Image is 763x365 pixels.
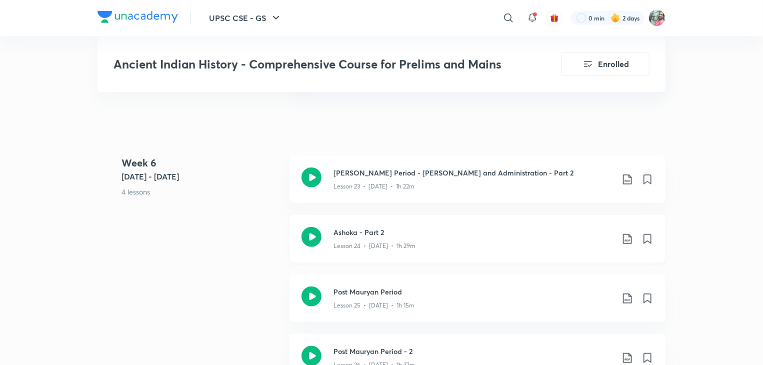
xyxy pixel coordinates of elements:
[113,57,505,71] h3: Ancient Indian History - Comprehensive Course for Prelims and Mains
[121,170,281,182] h5: [DATE] - [DATE]
[97,11,178,23] img: Company Logo
[333,227,613,237] h3: Ashoka - Part 2
[121,155,281,170] h4: Week 6
[561,52,649,76] button: Enrolled
[648,9,665,26] img: Prerna Pathak
[289,274,665,334] a: Post Mauryan PeriodLesson 25 • [DATE] • 1h 15m
[333,346,613,356] h3: Post Mauryan Period - 2
[610,13,620,23] img: streak
[333,301,414,310] p: Lesson 25 • [DATE] • 1h 15m
[333,182,414,191] p: Lesson 23 • [DATE] • 1h 22m
[333,241,415,250] p: Lesson 24 • [DATE] • 1h 29m
[97,11,178,25] a: Company Logo
[333,286,613,297] h3: Post Mauryan Period
[289,155,665,215] a: [PERSON_NAME] Period - [PERSON_NAME] and Administration - Part 2Lesson 23 • [DATE] • 1h 22m
[550,13,559,22] img: avatar
[203,8,288,28] button: UPSC CSE - GS
[546,10,562,26] button: avatar
[333,167,613,178] h3: [PERSON_NAME] Period - [PERSON_NAME] and Administration - Part 2
[289,215,665,274] a: Ashoka - Part 2Lesson 24 • [DATE] • 1h 29m
[121,186,281,197] p: 4 lessons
